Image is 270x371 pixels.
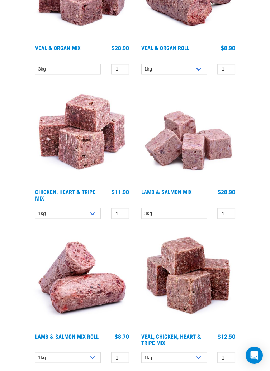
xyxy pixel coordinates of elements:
[111,208,129,219] input: 1
[141,190,192,193] a: Lamb & Salmon Mix
[139,87,237,185] img: 1029 Lamb Salmon Mix 01
[115,333,129,339] div: $8.70
[111,64,129,75] input: 1
[33,232,131,329] img: 1261 Lamb Salmon Roll 01
[246,347,263,364] div: Open Intercom Messenger
[35,334,99,337] a: Lamb & Salmon Mix Roll
[139,232,237,329] img: Veal Chicken Heart Tripe Mix 01
[35,190,95,199] a: Chicken, Heart & Tripe Mix
[217,64,235,75] input: 1
[112,44,129,51] div: $28.90
[35,46,81,49] a: Veal & Organ Mix
[141,334,201,344] a: Veal, Chicken, Heart & Tripe Mix
[33,87,131,185] img: 1062 Chicken Heart Tripe Mix 01
[141,46,189,49] a: Veal & Organ Roll
[112,188,129,195] div: $11.90
[221,44,235,51] div: $8.90
[218,333,235,339] div: $12.50
[217,208,235,219] input: 1
[111,352,129,363] input: 1
[218,188,235,195] div: $28.90
[217,352,235,363] input: 1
